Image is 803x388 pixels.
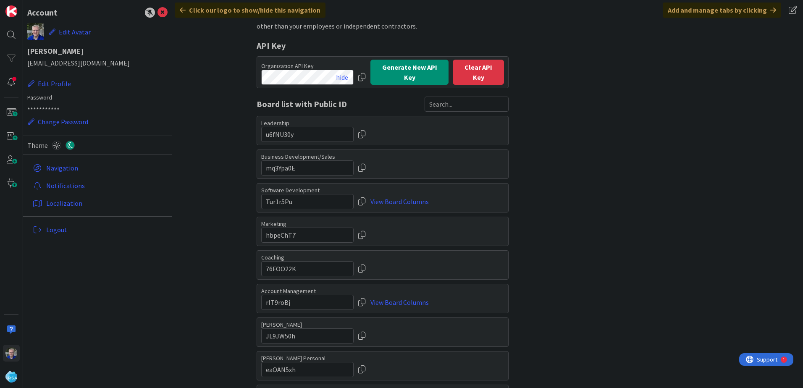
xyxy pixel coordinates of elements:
[27,93,168,102] label: Password
[261,354,354,362] label: [PERSON_NAME] Personal
[175,3,325,18] div: Click our logo to show/hide this navigation
[425,97,509,112] input: Search...
[261,254,354,261] label: Coaching
[27,6,58,19] div: Account
[27,116,89,127] button: Change Password
[27,47,168,55] h1: [PERSON_NAME]
[453,60,504,85] button: Clear API Key
[261,119,354,127] label: Leadership
[261,186,354,194] label: Software Development
[29,178,168,193] a: Notifications
[27,23,44,40] img: RT
[331,70,354,85] button: hide
[257,11,719,31] div: All activities that occur using your API Key are your responsibility. Keep your API Key secret. D...
[257,39,509,52] div: API Key
[370,295,429,310] a: View Board Columns
[370,194,429,209] a: View Board Columns
[5,347,17,359] img: RT
[261,287,354,295] label: Account Management
[261,321,354,328] label: [PERSON_NAME]
[48,23,91,41] button: Edit Avatar
[29,160,168,176] a: Navigation
[663,3,781,18] div: Add and manage tabs by clicking
[44,3,46,10] div: 1
[5,5,17,17] img: Visit kanbanzone.com
[27,78,71,89] button: Edit Profile
[261,62,354,70] label: Organization API Key
[18,1,38,11] span: Support
[27,58,168,68] span: [EMAIL_ADDRESS][DOMAIN_NAME]
[261,153,354,160] label: Business Development/Sales
[46,225,164,235] span: Logout
[29,196,168,211] a: Localization
[261,220,354,228] label: Marketing
[27,140,48,150] span: Theme
[5,371,17,383] img: avatar
[257,98,347,110] span: Board list with Public ID
[370,60,449,85] button: Generate New API Key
